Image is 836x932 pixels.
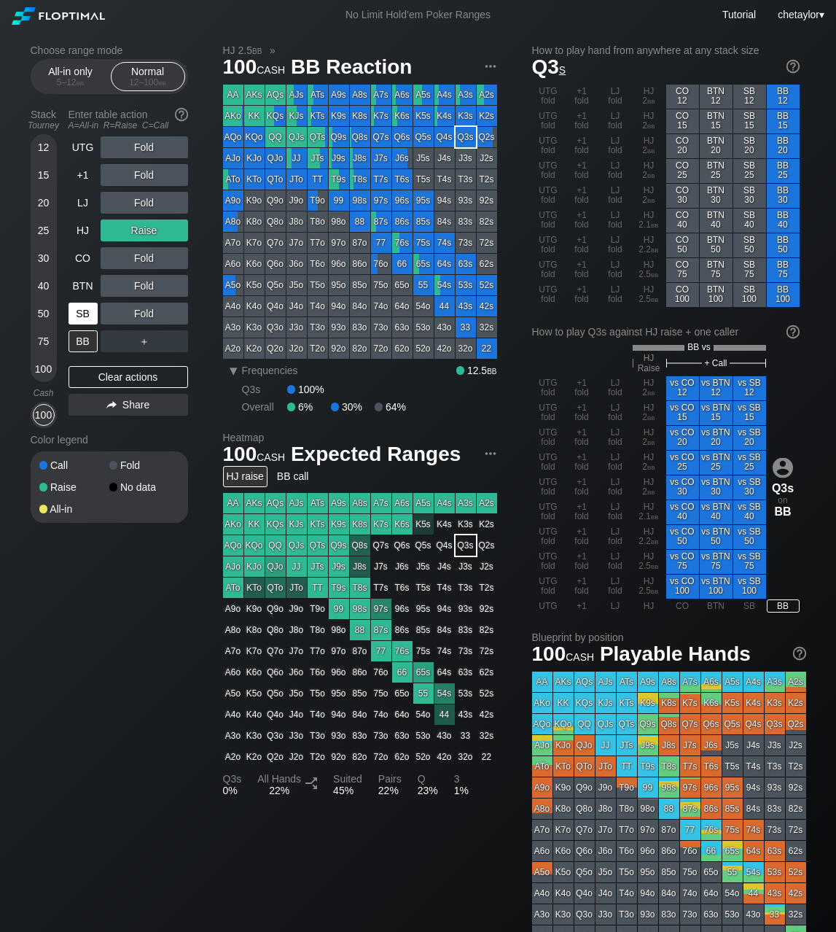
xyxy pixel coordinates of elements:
div: 64s [434,254,455,274]
div: BTN 50 [700,233,733,257]
div: K2s [477,106,497,126]
div: QTo [265,169,286,190]
div: Call [39,460,109,470]
div: 98s [350,190,370,211]
div: CO 75 [666,258,699,282]
span: BB Reaction [289,56,414,80]
div: A9o [223,190,243,211]
span: chetaylor [778,9,819,20]
div: HJ 2.2 [633,233,665,257]
div: 64o [392,296,413,317]
div: 83s [456,211,476,232]
div: 73s [456,233,476,253]
div: HJ 2 [633,134,665,158]
span: cash [257,61,285,77]
div: Q6s [392,127,413,147]
div: 5 – 12 [40,77,101,88]
span: » [262,44,283,56]
div: AJo [223,148,243,168]
div: 100 [33,358,55,380]
div: JTs [308,148,328,168]
div: TT [308,169,328,190]
h2: Choose range mode [31,44,188,56]
div: KQo [244,127,265,147]
div: 25 [33,220,55,241]
div: K3o [244,317,265,338]
div: UTG fold [532,258,565,282]
img: Floptimal logo [12,7,105,25]
div: BB 75 [767,258,800,282]
div: SB 20 [733,134,766,158]
div: Fold [101,303,188,325]
div: 66 [392,254,413,274]
div: A6o [223,254,243,274]
div: LJ fold [599,283,632,307]
div: BB 12 [767,85,800,109]
div: LJ fold [599,233,632,257]
div: HJ 2 [633,184,665,208]
div: J9o [286,190,307,211]
div: QJo [265,148,286,168]
div: JJ [286,148,307,168]
div: T9o [308,190,328,211]
div: 95o [329,275,349,295]
div: KK [244,106,265,126]
div: AA [223,85,243,105]
div: KJo [244,148,265,168]
div: 30 [33,247,55,269]
div: ATs [308,85,328,105]
div: QJs [286,127,307,147]
div: 85o [350,275,370,295]
div: 50 [33,303,55,325]
div: J6o [286,254,307,274]
div: No Limit Hold’em Poker Ranges [324,9,512,24]
div: BB 40 [767,209,800,233]
img: icon-avatar.b40e07d9.svg [773,457,793,478]
div: 75s [413,233,434,253]
div: A2s [477,85,497,105]
div: 53o [413,317,434,338]
div: J6s [392,148,413,168]
div: 15 [33,164,55,186]
div: A8o [223,211,243,232]
div: Fold [101,164,188,186]
div: T5s [413,169,434,190]
div: 88 [350,211,370,232]
span: 100 [221,56,288,80]
div: +1 fold [566,209,598,233]
div: 87o [350,233,370,253]
div: 42s [477,296,497,317]
div: 86s [392,211,413,232]
div: Q3s [456,127,476,147]
div: LJ fold [599,85,632,109]
div: SB 15 [733,109,766,133]
div: J8o [286,211,307,232]
div: SB 12 [733,85,766,109]
div: AKo [223,106,243,126]
div: 44 [434,296,455,317]
span: bb [651,269,659,279]
div: J3s [456,148,476,168]
div: SB 50 [733,233,766,257]
div: 43s [456,296,476,317]
img: Split arrow icon [305,777,317,789]
span: bb [651,244,659,255]
div: SB [69,303,98,325]
div: T4o [308,296,328,317]
div: K6o [244,254,265,274]
div: K7o [244,233,265,253]
a: Tutorial [722,9,756,20]
span: bb [647,170,655,180]
div: K4o [244,296,265,317]
span: bb [158,77,166,88]
div: Enter table action [69,103,188,136]
div: KTs [308,106,328,126]
div: HJ 2 [633,85,665,109]
div: 100 [33,404,55,426]
div: 32s [477,317,497,338]
div: SB 40 [733,209,766,233]
div: 94s [434,190,455,211]
div: CO 20 [666,134,699,158]
div: BTN 15 [700,109,733,133]
div: 94o [329,296,349,317]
